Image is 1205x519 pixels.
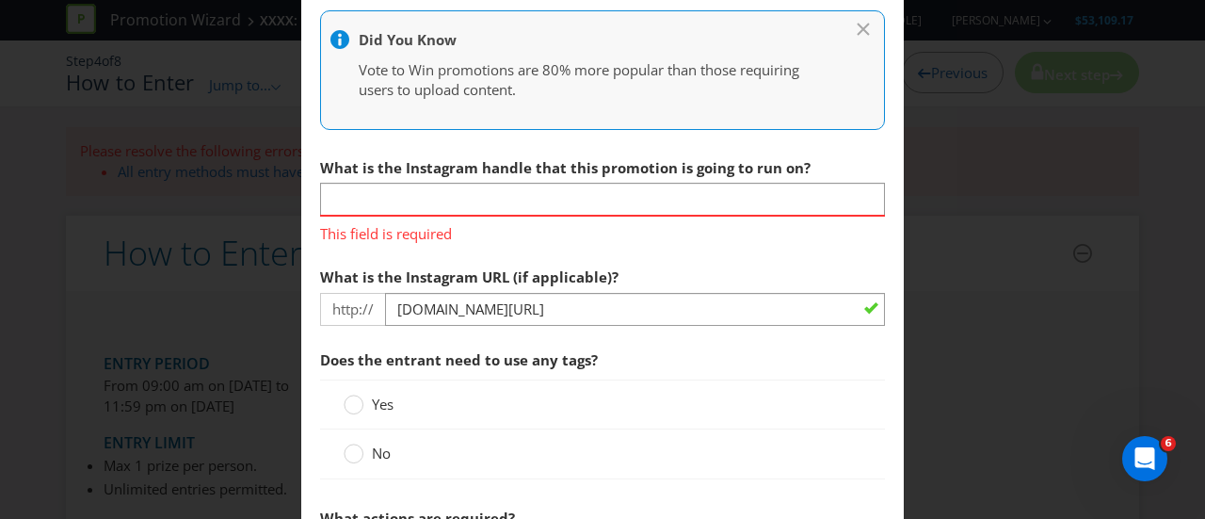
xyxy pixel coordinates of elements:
span: http:// [320,293,385,326]
span: Does the entrant need to use any tags? [320,350,598,369]
span: 6 [1161,436,1176,451]
p: Vote to Win promotions are 80% more popular than those requiring users to upload content. [359,60,827,101]
span: Yes [372,395,394,414]
span: What is the Instagram URL (if applicable)? [320,268,619,286]
span: No [372,444,391,462]
span: What is the Instagram handle that this promotion is going to run on? [320,158,811,177]
iframe: Intercom live chat [1122,436,1167,481]
span: This field is required [320,217,885,244]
